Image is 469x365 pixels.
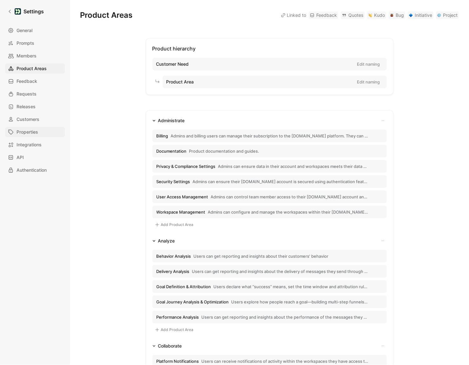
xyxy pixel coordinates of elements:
button: Security SettingsAdmins can ensure their [DOMAIN_NAME] account is secured using authentication fe... [152,175,387,188]
a: Feedback [5,76,65,86]
a: 👏Kudo [367,11,386,19]
span: Integrations [17,141,42,149]
span: Performance Analysis [157,314,199,320]
div: Collaborate [158,342,182,350]
button: Add Product Area [152,221,196,229]
button: DocumentationProduct documentation and guides. [152,145,387,157]
button: Behavior AnalysisUsers can get reporting and insights about their customers' behavior [152,250,387,262]
button: Performance AnalysisUsers can get reporting and insights about the performance of the messages th... [152,311,387,323]
button: User Access ManagementAdmins can control team member access to their [DOMAIN_NAME] account and wo... [152,190,387,203]
a: Product Areas [5,63,65,74]
span: Admins can control team member access to their [DOMAIN_NAME] account and workspaces using roles a... [211,194,369,200]
span: Admins can ensure their [DOMAIN_NAME] account is secured using authentication features including ... [193,179,369,184]
button: BillingAdmins and billing users can manage their subscription to the [DOMAIN_NAME] platform. They... [152,129,387,142]
button: Add Product Area [152,326,196,334]
a: General [5,25,65,36]
a: Properties [5,127,65,137]
span: Users can get reporting and insights about the delivery of messages they send through messaging c... [192,269,369,274]
span: Admins can ensure data in their account and workspaces meets their data privacy requirements. Thi... [218,163,369,169]
span: Users declare what “success” means, set the time window and attribution rules, and see live goal ... [214,284,369,289]
a: 🐞Bug [389,11,405,19]
span: Documentation [157,148,187,154]
span: Admins can configure and manage the workspaces within their [DOMAIN_NAME] account. Workspaces are... [208,209,369,215]
span: Users can get reporting and insights about their customers' behavior [194,253,329,259]
span: Authentication [17,166,47,174]
a: Authentication [5,165,65,175]
span: Product Area [166,78,194,86]
a: Releases [5,102,65,112]
a: Settings [5,5,46,18]
a: 💠Project [436,11,459,19]
a: Requests [5,89,65,99]
div: Analyze [158,237,175,245]
span: Requests [17,90,37,98]
button: Goal Definition & AttributionUsers declare what “success” means, set the time window and attribut... [152,280,387,293]
span: Admins and billing users can manage their subscription to the [DOMAIN_NAME] platform. They can vi... [171,133,369,139]
span: General [17,27,32,34]
a: API [5,152,65,163]
span: API [17,154,24,161]
span: Members [17,52,37,60]
span: Users can receive notifications of activity within the workspaces they have access to in an account [202,358,369,364]
div: Linked to [281,11,306,19]
span: Releases [17,103,36,110]
span: Product Areas [17,65,47,72]
span: Customers [17,116,39,123]
span: Billing [157,133,168,139]
img: 🔷 [409,13,413,17]
span: Behavior Analysis [157,253,191,259]
a: Prompts [5,38,65,48]
button: Goal Journey Analysis & OptimizationUsers explore how people reach a goal—building multi-step fun... [152,295,387,308]
span: Properties [17,128,38,136]
button: Edit naming [354,77,383,86]
span: Privacy & Compliance Settings [157,163,216,169]
span: User Access Management [157,194,208,200]
button: Edit naming [354,60,383,69]
span: Users can get reporting and insights about the performance of the messages they send to customers. [202,314,369,320]
button: Analyze [150,237,178,245]
span: Product documentation and guides. [189,148,259,154]
span: Product hierarchy [152,45,196,52]
span: Delivery Analysis [157,269,190,274]
button: Workspace ManagementAdmins can configure and manage the workspaces within their [DOMAIN_NAME] acc... [152,206,387,218]
span: Customer Need [156,60,189,68]
img: 💠 [437,13,441,17]
span: Prompts [17,39,34,47]
button: Delivery AnalysisUsers can get reporting and insights about the delivery of messages they send th... [152,265,387,278]
h1: Settings [23,8,44,15]
a: Quotes [341,11,365,19]
button: Collaborate [150,342,184,350]
a: Feedback [309,11,338,19]
span: Feedback [17,77,37,85]
span: Platform Notifications [157,358,199,364]
a: Customers [5,114,65,124]
a: Members [5,51,65,61]
span: Goal Definition & Attribution [157,284,211,289]
span: Security Settings [157,179,190,184]
a: Integrations [5,140,65,150]
span: Users explore how people reach a goal—building multi-step funnels, spotting drop-offs or lift by ... [231,299,369,305]
button: Privacy & Compliance SettingsAdmins can ensure data in their account and workspaces meets their d... [152,160,387,173]
button: Administrate [150,117,187,124]
img: 🐞 [390,13,394,17]
h1: Product Areas [80,10,132,20]
img: 👏 [368,13,372,17]
div: Administrate [158,117,185,124]
span: Workspace Management [157,209,205,215]
span: Goal Journey Analysis & Optimization [157,299,229,305]
a: 🔷Initiative [408,11,433,19]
